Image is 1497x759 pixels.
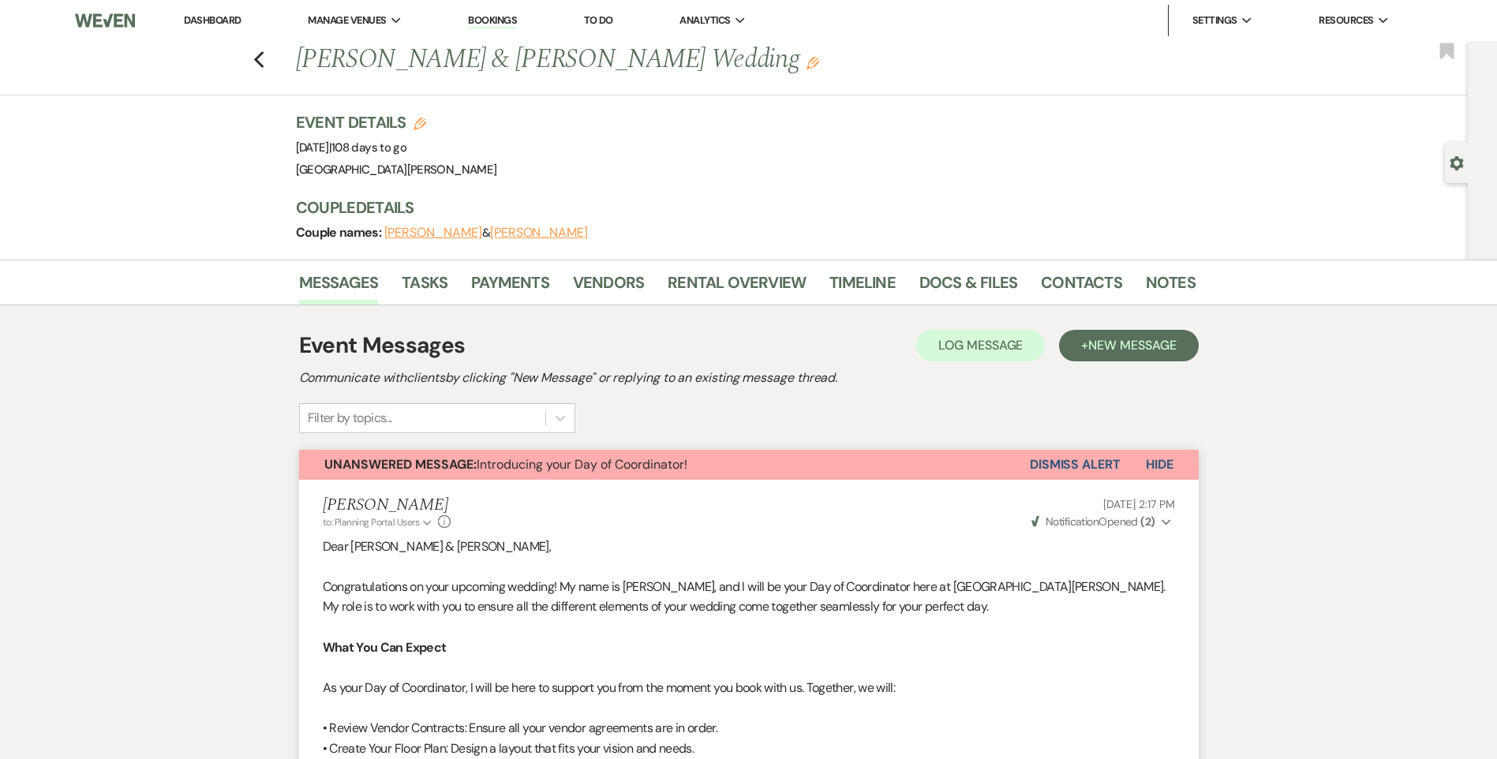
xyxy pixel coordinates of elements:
h3: Couple Details [296,196,1180,219]
a: Vendors [573,270,644,305]
button: Hide [1121,450,1199,480]
span: Settings [1192,13,1237,28]
span: 108 days to go [331,140,406,155]
a: Contacts [1041,270,1122,305]
span: | [329,140,406,155]
strong: ( 2 ) [1140,514,1155,529]
strong: Unanswered Message: [324,456,477,473]
span: & [384,225,588,241]
span: Opened [1031,514,1155,529]
a: Rental Overview [668,270,806,305]
a: Tasks [402,270,447,305]
button: Unanswered Message:Introducing your Day of Coordinator! [299,450,1030,480]
a: Notes [1146,270,1196,305]
span: Couple names: [296,224,384,241]
span: Notification [1046,514,1098,529]
span: [GEOGRAPHIC_DATA][PERSON_NAME] [296,162,497,178]
span: Hide [1146,456,1173,473]
span: Analytics [679,13,730,28]
button: Edit [807,55,819,69]
button: to: Planning Portal Users [323,515,435,529]
h1: [PERSON_NAME] & [PERSON_NAME] Wedding [296,41,1003,79]
a: Docs & Files [919,270,1017,305]
h3: Event Details [296,111,497,133]
div: Filter by topics... [308,409,392,428]
button: Open lead details [1450,155,1464,170]
span: As your Day of Coordinator, I will be here to support you from the moment you book with us. Toget... [323,679,896,696]
span: Log Message [938,337,1023,353]
a: Timeline [829,270,896,305]
span: Congratulations on your upcoming wedding! My name is [PERSON_NAME], and I will be your Day of Coo... [323,578,1166,615]
h5: [PERSON_NAME] [323,495,451,515]
h2: Communicate with clients by clicking "New Message" or replying to an existing message thread. [299,368,1199,387]
span: to: Planning Portal Users [323,516,420,529]
span: Introducing your Day of Coordinator! [324,456,687,473]
span: Resources [1319,13,1373,28]
img: Weven Logo [75,4,135,37]
button: Dismiss Alert [1030,450,1121,480]
a: Messages [299,270,379,305]
span: Dear [PERSON_NAME] & [PERSON_NAME], [323,538,552,555]
strong: What You Can Expect [323,639,447,656]
span: [DATE] [296,140,407,155]
a: Dashboard [184,13,241,27]
h1: Event Messages [299,329,466,362]
button: Log Message [916,330,1045,361]
a: To Do [584,13,613,27]
button: [PERSON_NAME] [490,226,588,239]
span: • Review Vendor Contracts: Ensure all your vendor agreements are in order. [323,720,718,736]
span: New Message [1088,337,1176,353]
a: Payments [471,270,549,305]
button: NotificationOpened (2) [1029,514,1175,530]
a: Bookings [468,13,517,28]
span: [DATE] 2:17 PM [1103,497,1174,511]
button: +New Message [1059,330,1198,361]
span: Manage Venues [308,13,386,28]
button: [PERSON_NAME] [384,226,482,239]
span: • Create Your Floor Plan: Design a layout that fits your vision and needs. [323,740,694,757]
